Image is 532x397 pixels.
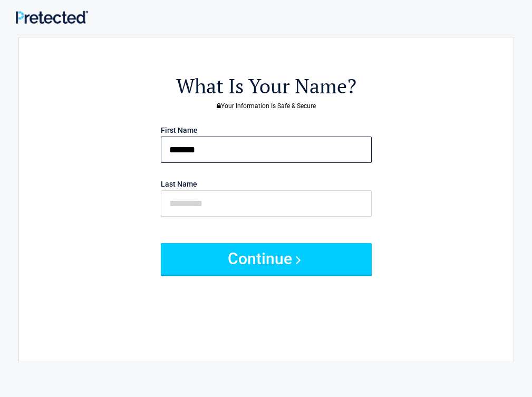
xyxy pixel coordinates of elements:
h2: What Is Your Name? [77,73,456,100]
button: Continue [161,243,372,275]
label: Last Name [161,180,197,188]
img: Main Logo [16,11,88,24]
h3: Your Information Is Safe & Secure [77,103,456,109]
label: First Name [161,127,198,134]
